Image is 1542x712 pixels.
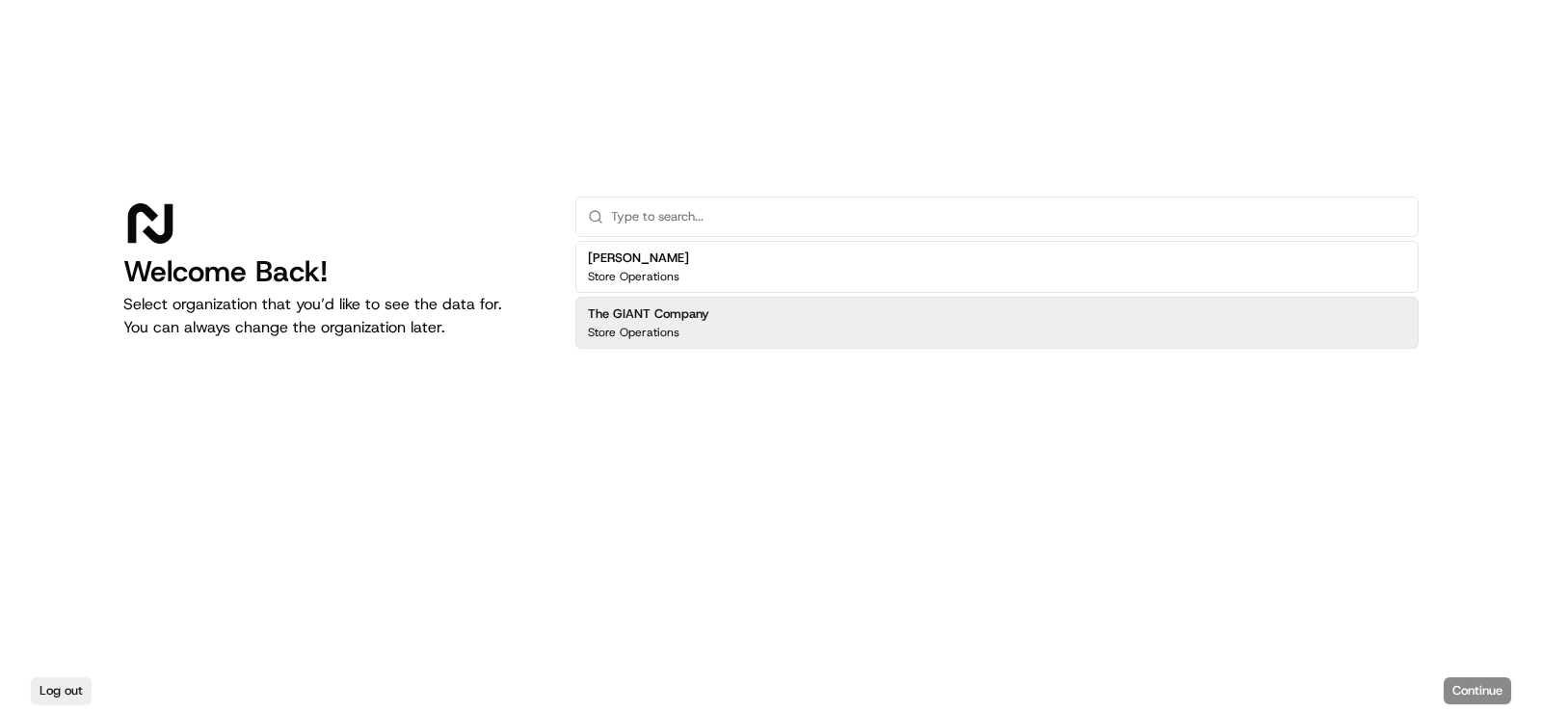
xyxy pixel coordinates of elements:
[588,250,689,267] h2: [PERSON_NAME]
[575,237,1419,353] div: Suggestions
[31,677,92,704] button: Log out
[123,293,545,339] p: Select organization that you’d like to see the data for. You can always change the organization l...
[588,305,709,323] h2: The GIANT Company
[588,325,679,340] p: Store Operations
[123,254,545,289] h1: Welcome Back!
[588,269,679,284] p: Store Operations
[611,198,1406,236] input: Type to search...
